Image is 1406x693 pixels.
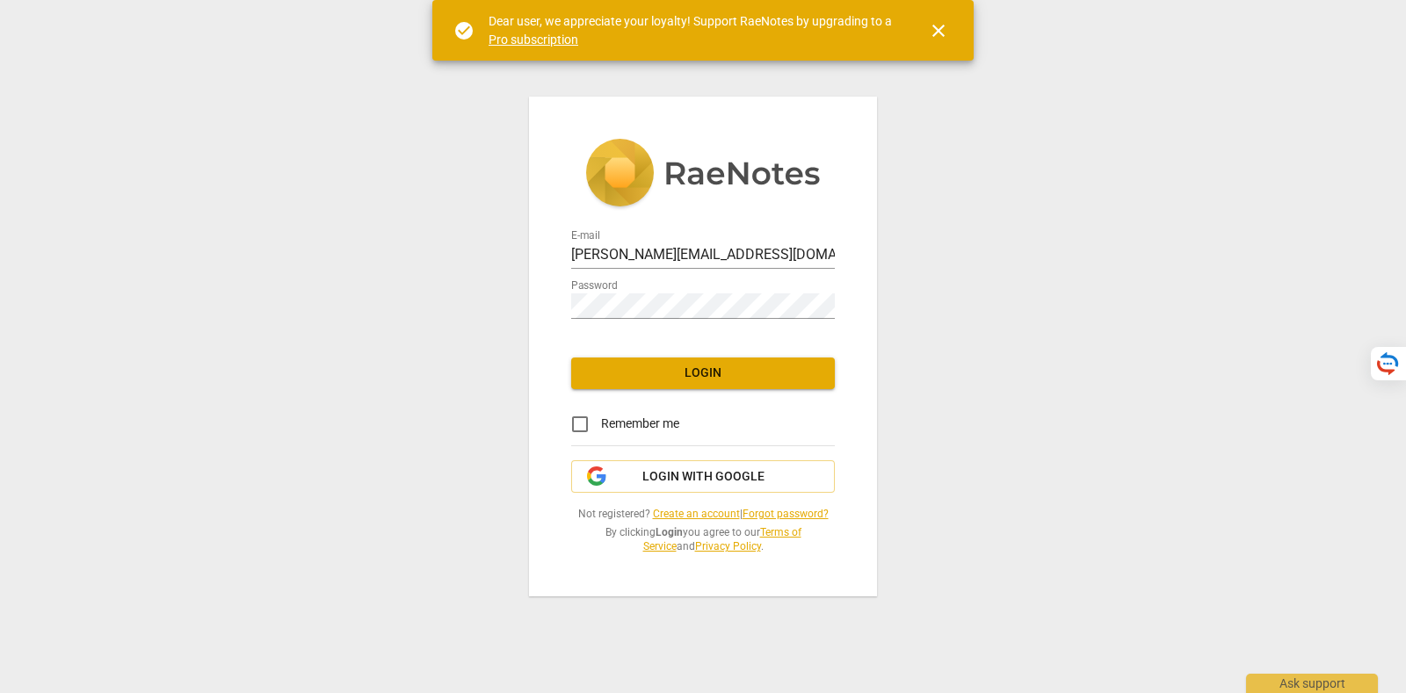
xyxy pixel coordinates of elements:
b: Login [656,526,683,538]
span: By clicking you agree to our and . [571,525,835,554]
button: Login with Google [571,460,835,494]
label: E-mail [571,230,600,241]
span: close [928,20,949,41]
span: Login with Google [642,468,765,486]
a: Forgot password? [743,508,829,520]
span: Remember me [601,415,679,433]
a: Pro subscription [489,32,578,47]
a: Privacy Policy [695,540,761,552]
span: check_circle [453,20,475,41]
span: Not registered? | [571,507,835,522]
img: 5ac2273c67554f335776073100b6d88f.svg [585,139,821,211]
button: Login [571,357,835,389]
span: Login [585,365,821,382]
a: Create an account [653,508,740,520]
div: Dear user, we appreciate your loyalty! Support RaeNotes by upgrading to a [489,12,896,48]
a: Terms of Service [643,526,801,553]
button: Close [917,10,960,52]
label: Password [571,280,618,291]
div: Ask support [1246,674,1378,693]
